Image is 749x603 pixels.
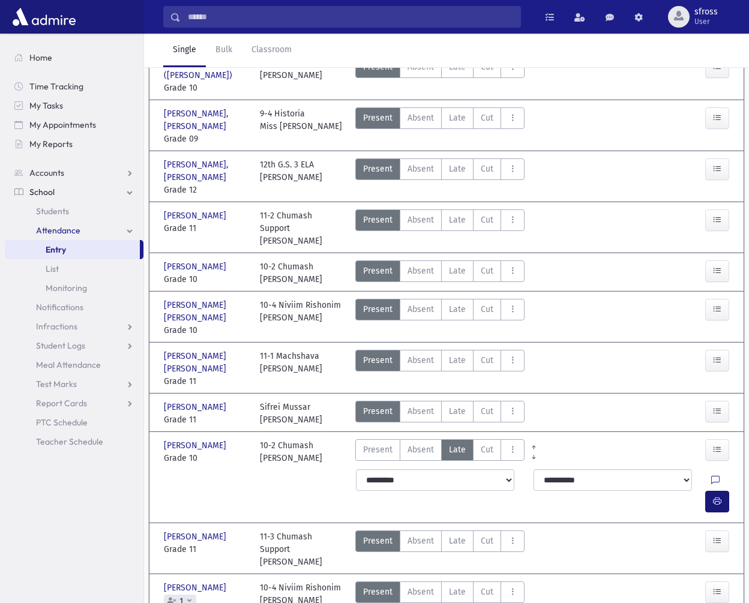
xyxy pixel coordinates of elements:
a: Student Logs [5,336,143,355]
span: Grade 09 [164,133,248,145]
span: Absent [408,214,434,226]
img: AdmirePro [10,5,79,29]
div: 10-2 Chumash [PERSON_NAME] [260,260,322,286]
a: Time Tracking [5,77,143,96]
a: My Tasks [5,96,143,115]
a: Teacher Schedule [5,432,143,451]
span: Test Marks [36,379,77,389]
div: 11-2 Chumash Support [PERSON_NAME] [260,209,344,247]
span: Late [449,214,466,226]
input: Search [181,6,520,28]
span: Student Logs [36,340,85,351]
a: PTC Schedule [5,413,143,432]
span: List [46,263,59,274]
a: My Appointments [5,115,143,134]
span: Infractions [36,321,77,332]
span: [PERSON_NAME] [164,581,229,594]
span: [PERSON_NAME] ([PERSON_NAME]) [164,56,248,82]
span: Absent [408,405,434,418]
span: Grade 11 [164,375,248,388]
span: Late [449,443,466,456]
span: Absent [408,354,434,367]
span: Cut [481,535,493,547]
span: [PERSON_NAME], [PERSON_NAME] [164,158,248,184]
div: 12th G.S. 3 ELA [PERSON_NAME] [260,158,322,196]
div: AttTypes [355,209,525,247]
span: Cut [481,405,493,418]
a: Entry [5,240,140,259]
a: Notifications [5,298,143,317]
span: Home [29,52,52,63]
div: 11-1 Machshava [PERSON_NAME] [260,350,322,388]
span: Absent [408,443,434,456]
div: AttTypes [355,299,525,337]
a: Home [5,48,143,67]
div: 11-3 Chumash Support [PERSON_NAME] [260,530,344,568]
a: Monitoring [5,278,143,298]
span: [PERSON_NAME] [PERSON_NAME] [164,299,248,324]
span: Cut [481,163,493,175]
a: Meal Attendance [5,355,143,374]
div: 9-4 Historia Miss [PERSON_NAME] [260,107,342,145]
span: My Appointments [29,119,96,130]
a: Report Cards [5,394,143,413]
a: Infractions [5,317,143,336]
span: Attendance [36,225,80,236]
span: Absent [408,303,434,316]
span: Monitoring [46,283,87,293]
span: Cut [481,265,493,277]
span: Late [449,112,466,124]
div: AttTypes [355,530,525,568]
span: sfross [694,7,718,17]
span: Teacher Schedule [36,436,103,447]
a: Students [5,202,143,221]
span: Accounts [29,167,64,178]
a: Single [163,34,206,67]
span: [PERSON_NAME] [164,401,229,413]
div: AttTypes [355,401,525,426]
a: School [5,182,143,202]
span: Cut [481,443,493,456]
span: [PERSON_NAME], [PERSON_NAME] [164,107,248,133]
span: User [694,17,718,26]
span: Absent [408,112,434,124]
span: Report Cards [36,398,87,409]
a: Test Marks [5,374,143,394]
span: Present [363,443,393,456]
span: Grade 11 [164,222,248,235]
div: AttTypes [355,158,525,196]
div: 10-4 Niviim Rishonim [PERSON_NAME] [260,299,341,337]
span: Late [449,405,466,418]
span: Late [449,303,466,316]
span: Cut [481,214,493,226]
a: Attendance [5,221,143,240]
span: [PERSON_NAME] [PERSON_NAME] [164,350,248,375]
span: School [29,187,55,197]
span: Cut [481,354,493,367]
span: Grade 10 [164,324,248,337]
span: Present [363,535,393,547]
div: Sifrei Mussar [PERSON_NAME] [260,401,322,426]
span: Present [363,354,393,367]
span: Grade 11 [164,413,248,426]
span: Grade 10 [164,82,248,94]
span: Students [36,206,69,217]
div: 10-2 Chumash [PERSON_NAME] [260,439,322,464]
span: My Reports [29,139,73,149]
a: Accounts [5,163,143,182]
a: List [5,259,143,278]
span: Absent [408,163,434,175]
span: Absent [408,265,434,277]
a: My Reports [5,134,143,154]
span: Present [363,112,393,124]
span: Late [449,265,466,277]
span: My Tasks [29,100,63,111]
span: Late [449,535,466,547]
span: Present [363,265,393,277]
span: Present [363,303,393,316]
div: AttTypes [355,439,525,464]
span: Present [363,586,393,598]
span: Grade 12 [164,184,248,196]
a: Bulk [206,34,242,67]
span: Late [449,354,466,367]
